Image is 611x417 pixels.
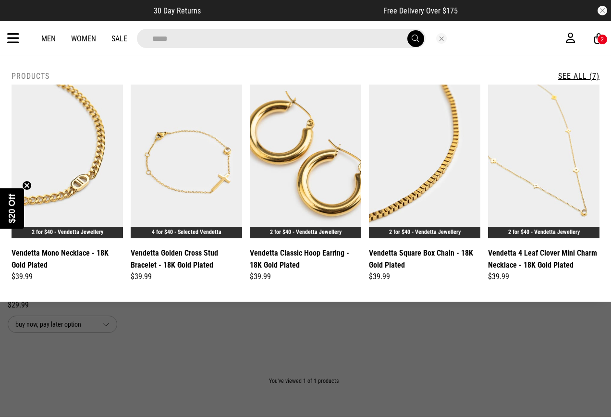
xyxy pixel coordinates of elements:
div: $39.99 [12,271,123,282]
a: 2 for $40 - Vendetta Jewellery [32,229,103,235]
button: Close search [436,33,447,44]
a: 2 for $40 - Vendetta Jewellery [508,229,580,235]
img: Vendetta Mono Necklace - 18k Gold Plated in Gold [12,85,123,238]
div: $39.99 [488,271,599,282]
img: Vendetta 4 Leaf Clover Mini Charm Necklace - 18k Gold Plated in Gold [488,85,599,238]
a: Vendetta 4 Leaf Clover Mini Charm Necklace - 18K Gold Plated [488,247,599,271]
img: Vendetta Golden Cross Stud Bracelet - 18k Gold Plated in Gold [131,85,242,238]
button: Open LiveChat chat widget [8,4,37,33]
a: Vendetta Mono Necklace - 18K Gold Plated [12,247,123,271]
a: Vendetta Golden Cross Stud Bracelet - 18K Gold Plated [131,247,242,271]
a: Women [71,34,96,43]
a: 2 for $40 - Vendetta Jewellery [270,229,342,235]
a: 2 [594,34,603,44]
span: 30 Day Returns [154,6,201,15]
img: Vendetta Square Box Chain - 18k Gold Plated in Gold [369,85,480,238]
a: Sale [111,34,127,43]
iframe: Customer reviews powered by Trustpilot [220,6,364,15]
a: 4 for $40 - Selected Vendetta [152,229,221,235]
h2: Products [12,72,49,81]
a: Vendetta Square Box Chain - 18K Gold Plated [369,247,480,271]
span: Free Delivery Over $175 [383,6,458,15]
span: $20 Off [7,194,17,223]
div: $39.99 [250,271,361,282]
a: 2 for $40 - Vendetta Jewellery [389,229,461,235]
img: Vendetta Classic Hoop Earring - 18k Gold Plated in Gold [250,85,361,238]
div: $39.99 [369,271,480,282]
a: Men [41,34,56,43]
a: Vendetta Classic Hoop Earring - 18K Gold Plated [250,247,361,271]
button: Close teaser [22,181,32,190]
a: See All (7) [558,72,599,81]
div: $39.99 [131,271,242,282]
div: 2 [601,36,604,43]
